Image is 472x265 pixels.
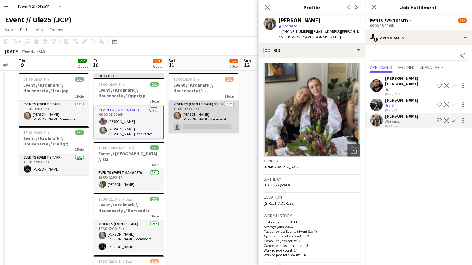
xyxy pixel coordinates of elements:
a: Edit [18,26,30,34]
app-card-role: Events (Event Staff)1/116:00-22:00 (6h)[PERSON_NAME] [19,154,89,175]
span: 9 [18,61,27,69]
div: Bio [259,43,365,58]
span: Edit [20,27,27,33]
span: Not rated [283,23,298,28]
span: 16:00-22:00 (6h) [24,130,49,135]
h3: Profile [259,3,365,11]
span: 3.5 [389,103,394,108]
div: Open photos pop-in [348,144,360,157]
h3: Event // Krohnark // Houseparty // Opprigg [94,87,164,99]
app-job-card: Updated09:00-18:00 (9h)2/2Event // Krohnark // Houseparty // Opprigg1 RoleEvents (Event Staff)2/2... [94,73,164,139]
span: 2/2 [150,82,159,87]
span: 1 Role [75,147,84,152]
span: [STREET_ADDRESS] [264,201,295,206]
div: [DATE] 11:45 [385,124,419,128]
p: Favourite job: Events (Event Staff) [264,229,360,234]
p: Cancelled jobs total count: 3 [264,243,360,248]
span: 12:00-02:00 (14h) (Sat) [99,145,135,150]
span: 1 Role [225,94,234,99]
p: Applications total count: 148 [264,234,360,238]
span: t. [PHONE_NUMBER] [279,29,311,34]
h3: Event // Krohnark // Houseparty // Bartender [94,202,164,213]
span: 1 Role [150,162,159,167]
span: 1 Role [75,94,84,99]
h3: Gender [264,158,360,164]
span: | [EMAIL_ADDRESS][PERSON_NAME][PERSON_NAME][DOMAIN_NAME] [279,29,360,39]
app-job-card: 16:00-22:00 (6h)1/1Event // Krohnark // Houseparty // Innrigg1 RoleEvents (Event Staff)1/116:00-2... [19,126,89,175]
span: Jobs [34,27,43,33]
span: Fri [94,58,99,64]
div: Updated [94,73,164,78]
span: Applicants [370,65,393,69]
h3: Event // Krohnark // Houseparty // Innkjøp [19,82,89,94]
p: First experience: [DATE] [264,220,360,224]
span: 09:00-18:00 (9h) [24,77,49,82]
span: Week 41 [21,49,36,54]
div: CEST [39,49,47,54]
div: [DATE] 19:30 [385,92,434,96]
span: 2/2 [78,59,87,63]
app-card-role: Events (Event Manager)1/112:00-02:00 (14h)[PERSON_NAME] [94,169,164,191]
div: 2 Jobs [78,64,88,69]
a: Comms [47,26,66,34]
span: 3.3 [389,87,394,91]
span: 10:00-18:00 (8h) [174,77,199,82]
h3: Birthday [264,176,360,182]
span: 1/2 [150,259,159,264]
span: 2/2 [150,197,159,201]
span: 1/1 [75,77,84,82]
app-card-role: Events (Event Staff)1/109:00-18:00 (9h)[PERSON_NAME] [PERSON_NAME] Stenvadet [19,101,89,124]
h3: Event // Krohnark // Houseparty // [GEOGRAPHIC_DATA] [169,82,239,94]
h1: Event // Ole25 (JCP) [5,15,72,24]
div: 18:30-02:30 (8h) (Sat)2/2Event // Krohnark // Houseparty // Bartender1 RoleEvents (Event Staff)2/... [94,193,164,253]
app-job-card: 09:00-18:00 (9h)1/1Event // Krohnark // Houseparty // Innkjøp1 RoleEvents (Event Staff)1/109:00-1... [19,73,89,124]
div: [PERSON_NAME] [279,18,321,23]
a: Jobs [31,26,45,34]
div: [DATE] 23:54 [385,108,419,112]
h3: Event // [GEOGRAPHIC_DATA] // EM [94,151,164,162]
div: 1 Job [230,64,238,69]
button: Event // Ole25 (JCP) [13,0,56,13]
span: 18:30-02:30 (8h) (Sat) [99,259,133,264]
span: [DEMOGRAPHIC_DATA] [264,164,301,169]
span: 1/1 [150,145,159,150]
span: 1/2 [225,77,234,82]
span: Unavailable [420,65,444,69]
p: Worked jobs count: 14 [264,248,360,252]
div: 09:00-18:00 (9h) [370,23,467,28]
div: [PERSON_NAME] [PERSON_NAME] [385,75,434,87]
span: 11 [168,61,176,69]
span: 1/2 [458,18,467,23]
span: View [5,27,14,33]
span: 1/1 [75,130,84,135]
a: View [3,26,16,34]
p: Worked jobs total count: 16 [264,252,360,257]
p: Average jobs: 2.667 [264,224,360,229]
span: Declined [398,65,415,69]
span: 09:00-18:00 (9h) [99,82,124,87]
div: [PERSON_NAME] [385,113,419,119]
span: 18:30-02:30 (8h) (Sat) [99,197,133,201]
div: [PERSON_NAME] [385,97,419,103]
span: Comms [49,27,63,33]
app-job-card: 10:00-18:00 (8h)1/2Event // Krohnark // Houseparty // [GEOGRAPHIC_DATA]1 RoleEvents (Event Staff)... [169,73,239,133]
p: Cancelled jobs count: 2 [264,238,360,243]
app-card-role: Events (Event Staff)2/218:30-02:30 (8h)[PERSON_NAME] [PERSON_NAME] Stenvadet[PERSON_NAME] [94,221,164,253]
app-card-role: Events (Event Staff)3I6A1/210:00-18:00 (8h)[PERSON_NAME] [PERSON_NAME] Stenvadet [169,101,239,133]
span: 12 [243,61,251,69]
span: 1 Role [150,214,159,218]
button: Events (Event Staff) [370,18,413,23]
h3: Location [264,194,360,200]
div: Applicants [365,30,472,45]
h3: Event // Krohnark // Houseparty // Innrigg [19,135,89,147]
span: 1 Role [150,99,159,104]
span: 10 [93,61,99,69]
img: Crew avatar or photo [264,63,360,157]
app-job-card: 12:00-02:00 (14h) (Sat)1/1Event // [GEOGRAPHIC_DATA] // EM1 RoleEvents (Event Manager)1/112:00-02... [94,142,164,191]
div: 6 Jobs [153,64,163,69]
span: [DATE] (24 years) [264,182,290,187]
